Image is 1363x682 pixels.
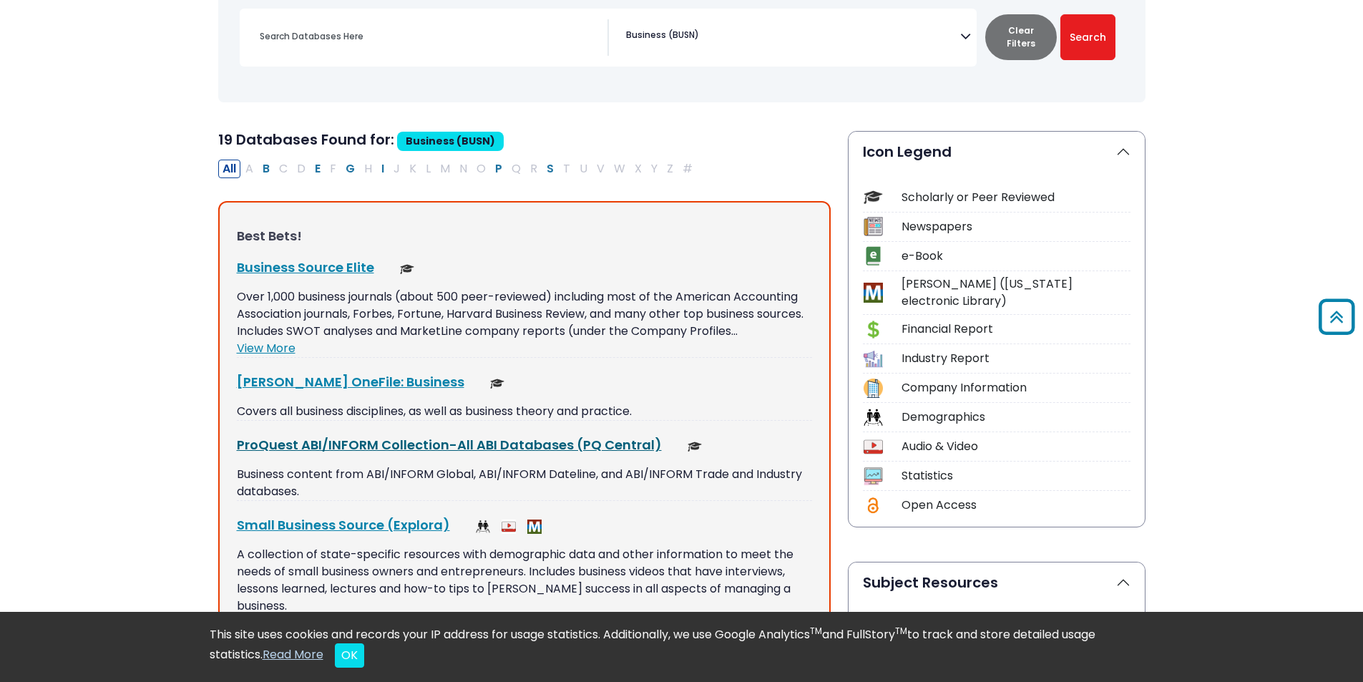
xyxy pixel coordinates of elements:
div: Financial Report [902,321,1130,338]
img: Icon Statistics [864,467,883,486]
div: Audio & Video [902,438,1130,455]
img: Icon Industry Report [864,349,883,369]
a: Business Source Elite [237,258,374,276]
img: Scholarly or Peer Reviewed [400,262,414,276]
button: Filter Results G [341,160,359,178]
img: Icon Open Access [864,496,882,515]
a: Back to Top [1314,305,1359,328]
img: Icon Scholarly or Peer Reviewed [864,187,883,207]
button: Subject Resources [849,562,1145,603]
button: Filter Results I [377,160,389,178]
div: Open Access [902,497,1130,514]
img: Audio & Video [502,520,516,534]
div: Company Information [902,379,1130,396]
div: Newspapers [902,218,1130,235]
p: Over 1,000 business journals (about 500 peer-reviewed) including most of the American Accounting ... [237,288,812,340]
img: Icon Newspapers [864,217,883,236]
img: Icon e-Book [864,246,883,266]
button: Filter Results S [542,160,558,178]
textarea: Search [702,31,708,43]
div: [PERSON_NAME] ([US_STATE] electronic Library) [902,276,1130,310]
p: Covers all business disciplines, as well as business theory and practice. [237,403,812,420]
button: Close [335,643,364,668]
button: Submit for Search Results [1060,14,1115,60]
span: Business (BUSN) [397,132,504,151]
div: e-Book [902,248,1130,265]
div: Statistics [902,467,1130,484]
button: Icon Legend [849,132,1145,172]
button: Clear Filters [985,14,1057,60]
a: Small Business Source (Explora) [237,516,450,534]
img: Scholarly or Peer Reviewed [688,439,702,454]
img: Demographics [476,520,490,534]
img: Icon Audio & Video [864,437,883,457]
img: Icon Company Information [864,379,883,398]
sup: TM [895,625,907,637]
img: MeL (Michigan electronic Library) [527,520,542,534]
a: Read More [263,646,323,663]
div: Scholarly or Peer Reviewed [902,189,1130,206]
button: All [218,160,240,178]
a: ProQuest ABI/INFORM Collection-All ABI Databases (PQ Central) [237,436,662,454]
div: This site uses cookies and records your IP address for usage statistics. Additionally, we use Goo... [210,626,1154,668]
p: A collection of state-specific resources with demographic data and other information to meet the ... [237,546,812,615]
span: Business (BUSN) [626,29,699,42]
span: 19 Databases Found for: [218,130,394,150]
img: Icon MeL (Michigan electronic Library) [864,283,883,302]
input: Search database by title or keyword [251,26,607,47]
img: Scholarly or Peer Reviewed [490,376,504,391]
button: Filter Results P [491,160,507,178]
li: Business (BUSN) [620,29,699,42]
div: Demographics [902,409,1130,426]
button: Filter Results B [258,160,274,178]
a: View More [237,340,295,356]
img: Icon Financial Report [864,320,883,339]
a: [PERSON_NAME] OneFile: Business [237,373,464,391]
button: Filter Results E [311,160,325,178]
div: Alpha-list to filter by first letter of database name [218,160,698,176]
div: Industry Report [902,350,1130,367]
p: Business content from ABI/INFORM Global, ABI/INFORM Dateline, and ABI/INFORM Trade and Industry d... [237,466,812,500]
img: Icon Demographics [864,408,883,427]
h3: Best Bets! [237,228,812,244]
sup: TM [810,625,822,637]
